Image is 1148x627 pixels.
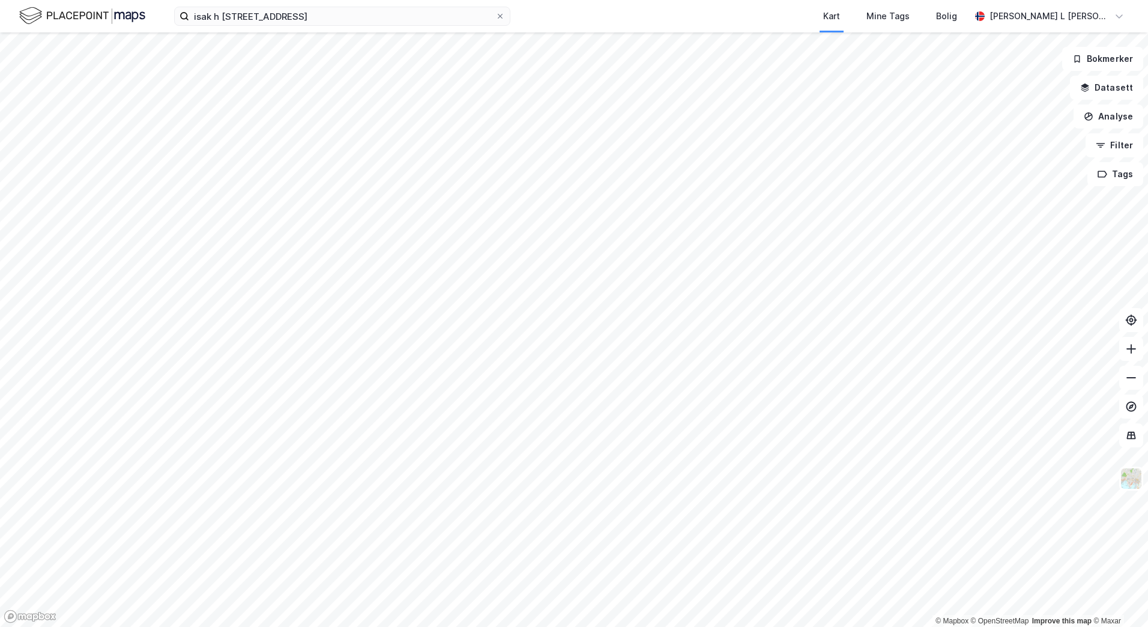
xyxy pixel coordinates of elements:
a: Mapbox [935,617,968,625]
img: logo.f888ab2527a4732fd821a326f86c7f29.svg [19,5,145,26]
img: Z [1120,467,1143,490]
button: Filter [1086,133,1143,157]
a: Mapbox homepage [4,610,56,623]
input: Søk på adresse, matrikkel, gårdeiere, leietakere eller personer [189,7,495,25]
div: Kontrollprogram for chat [1088,569,1148,627]
a: Improve this map [1032,617,1092,625]
button: Datasett [1070,76,1143,100]
button: Bokmerker [1062,47,1143,71]
div: [PERSON_NAME] L [PERSON_NAME] [989,9,1110,23]
a: OpenStreetMap [971,617,1029,625]
iframe: Chat Widget [1088,569,1148,627]
div: Mine Tags [866,9,910,23]
button: Tags [1087,162,1143,186]
div: Kart [823,9,840,23]
button: Analyse [1074,104,1143,129]
div: Bolig [936,9,957,23]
